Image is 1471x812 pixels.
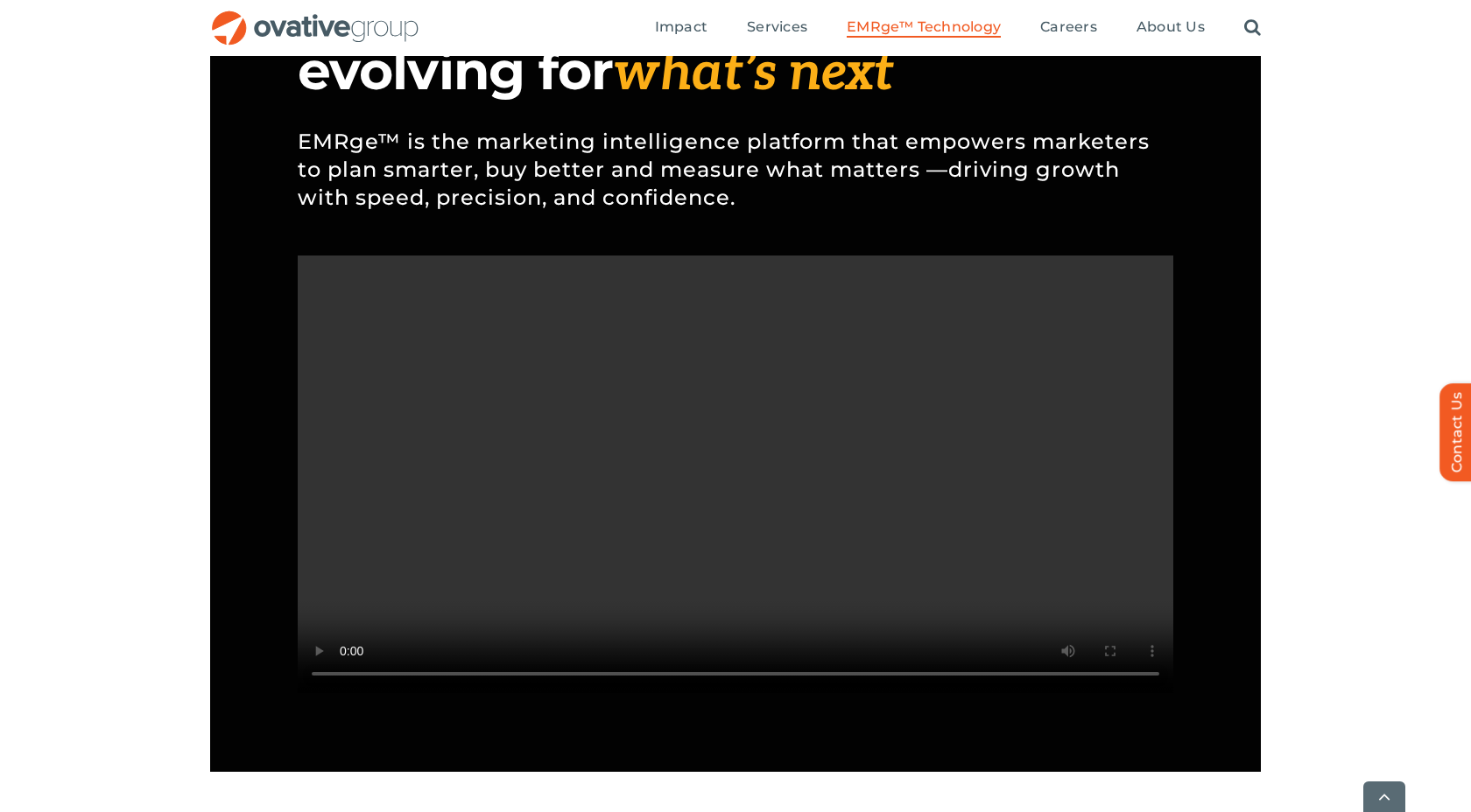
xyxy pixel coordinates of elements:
span: Services [747,18,807,36]
video: Sorry, your browser doesn't support embedded videos. [298,255,1173,693]
a: About Us [1137,18,1205,38]
span: what’s next [613,42,893,105]
a: EMRge™ Technology [847,18,1001,38]
a: Search [1244,18,1261,38]
a: OG_Full_horizontal_RGB [210,9,420,25]
a: Careers [1040,18,1097,38]
span: Careers [1040,18,1097,36]
span: EMRge™ Technology [847,18,1001,36]
p: EMRge™ is the marketing intelligence platform that empowers marketers to plan smarter, buy better... [298,101,1173,238]
a: Impact [655,18,707,38]
span: About Us [1137,18,1205,36]
a: Services [747,18,807,38]
span: Impact [655,18,707,36]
